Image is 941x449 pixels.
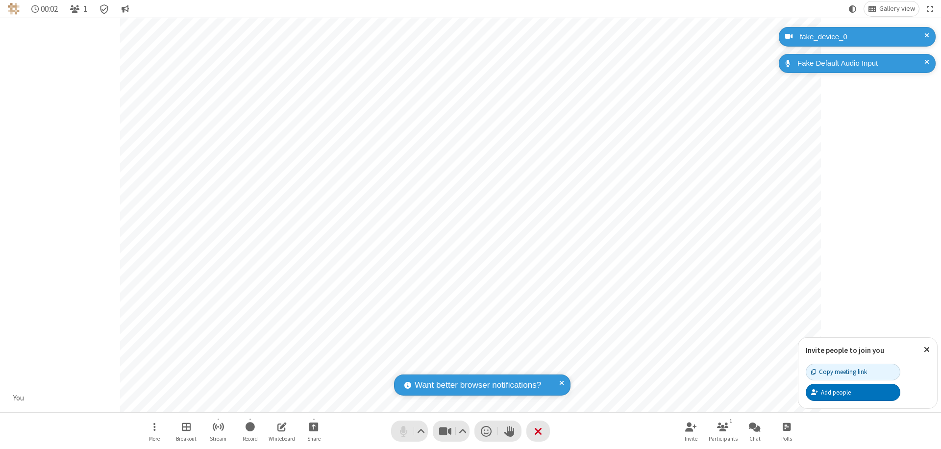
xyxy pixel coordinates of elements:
[781,436,792,442] span: Polls
[203,417,233,445] button: Start streaming
[210,436,226,442] span: Stream
[749,436,761,442] span: Chat
[806,384,900,400] button: Add people
[923,1,938,16] button: Fullscreen
[415,379,541,392] span: Want better browser notifications?
[307,436,321,442] span: Share
[299,417,328,445] button: Start sharing
[66,1,91,16] button: Open participant list
[845,1,861,16] button: Using system theme
[235,417,265,445] button: Start recording
[267,417,297,445] button: Open shared whiteboard
[95,1,114,16] div: Meeting details Encryption enabled
[727,417,735,425] div: 1
[474,421,498,442] button: Send a reaction
[172,417,201,445] button: Manage Breakout Rooms
[676,417,706,445] button: Invite participants (⌘+Shift+I)
[243,436,258,442] span: Record
[740,417,769,445] button: Open chat
[794,58,928,69] div: Fake Default Audio Input
[806,346,884,355] label: Invite people to join you
[433,421,470,442] button: Stop video (⌘+Shift+V)
[149,436,160,442] span: More
[41,4,58,14] span: 00:02
[685,436,697,442] span: Invite
[864,1,919,16] button: Change layout
[498,421,521,442] button: Raise hand
[140,417,169,445] button: Open menu
[391,421,428,442] button: Mute (⌘+Shift+A)
[916,338,937,362] button: Close popover
[269,436,295,442] span: Whiteboard
[10,393,28,404] div: You
[83,4,87,14] span: 1
[709,436,738,442] span: Participants
[176,436,197,442] span: Breakout
[526,421,550,442] button: End or leave meeting
[27,1,62,16] div: Timer
[117,1,133,16] button: Conversation
[879,5,915,13] span: Gallery view
[8,3,20,15] img: QA Selenium DO NOT DELETE OR CHANGE
[796,31,928,43] div: fake_device_0
[415,421,428,442] button: Audio settings
[811,367,867,376] div: Copy meeting link
[806,364,900,380] button: Copy meeting link
[708,417,738,445] button: Open participant list
[456,421,470,442] button: Video setting
[772,417,801,445] button: Open poll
